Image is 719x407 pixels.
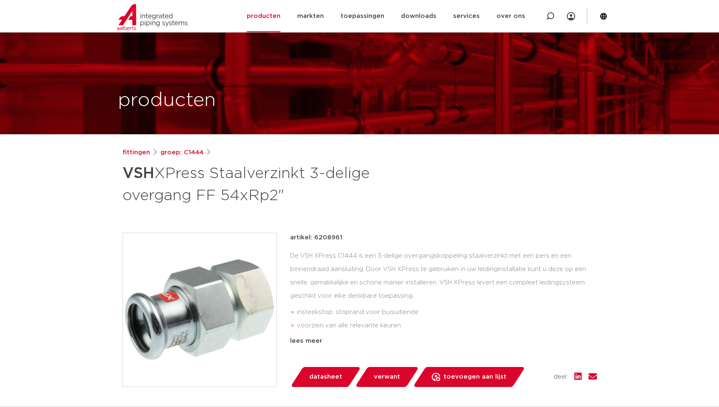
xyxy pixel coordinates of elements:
[443,370,506,384] span: toevoegen aan lijst
[123,166,154,181] strong: VSH
[123,148,150,158] a: fittingen
[355,367,419,387] a: verwant
[118,87,216,114] h1: producten
[374,370,400,384] span: verwant
[297,332,597,346] li: Leak Before Pressed-functie
[160,148,203,158] a: groep: C1444
[309,370,342,384] span: datasheet
[297,306,597,319] li: insteekstop: stoprand voor buisuiteinde
[297,319,597,332] li: voorzien van alle relevante keuren
[290,367,361,387] a: datasheet
[123,161,436,206] h1: XPress Staalverzinkt 3-delige overgang FF 54xRp2"
[290,249,597,333] div: De VSH XPress C1444 is een 3-delige overgangskoppeling staalverzinkt met een pers en een binnendr...
[290,336,597,346] div: lees meer
[123,233,276,387] img: Product Image for VSH XPress Staalverzinkt 3-delige overgang FF 54xRp2"
[290,233,342,243] p: artikel: 6208961
[554,372,568,382] span: deel:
